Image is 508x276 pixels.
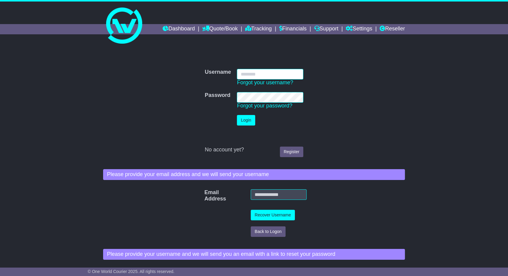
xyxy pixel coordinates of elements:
span: © One World Courier 2025. All rights reserved. [88,269,175,274]
a: Tracking [245,24,272,34]
label: Username [205,69,231,76]
a: Settings [346,24,372,34]
label: Password [205,92,230,99]
a: Support [314,24,338,34]
a: Dashboard [163,24,195,34]
label: Email Address [201,189,212,202]
a: Quote/Book [202,24,238,34]
div: No account yet? [205,147,303,153]
div: Please provide your email address and we will send your username [103,169,405,180]
a: Forgot your password? [237,103,292,109]
div: Please provide your username and we will send you an email with a link to reset your password [103,249,405,260]
button: Back to Logon [251,226,286,237]
a: Register [280,147,303,157]
button: Recover Username [251,210,295,220]
a: Forgot your username? [237,79,293,85]
a: Financials [279,24,307,34]
a: Reseller [380,24,405,34]
button: Login [237,115,255,126]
